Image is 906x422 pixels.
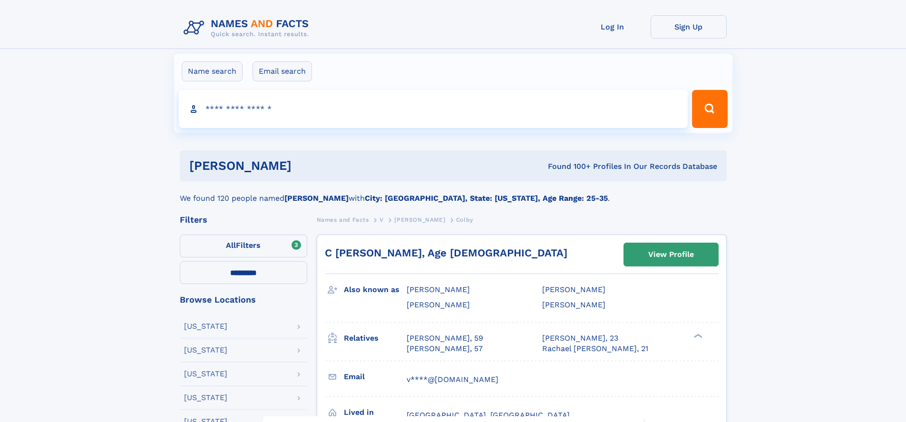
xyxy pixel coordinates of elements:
[180,181,727,204] div: We found 120 people named with .
[344,404,407,421] h3: Lived in
[365,194,608,203] b: City: [GEOGRAPHIC_DATA], State: [US_STATE], Age Range: 25-35
[184,370,227,378] div: [US_STATE]
[542,343,648,354] a: Rachael [PERSON_NAME], 21
[380,216,384,223] span: V
[180,295,307,304] div: Browse Locations
[180,216,307,224] div: Filters
[284,194,349,203] b: [PERSON_NAME]
[226,241,236,250] span: All
[380,214,384,226] a: V
[180,15,317,41] img: Logo Names and Facts
[344,330,407,346] h3: Relatives
[184,394,227,402] div: [US_STATE]
[180,235,307,257] label: Filters
[407,411,570,420] span: [GEOGRAPHIC_DATA], [GEOGRAPHIC_DATA]
[542,285,605,294] span: [PERSON_NAME]
[189,160,420,172] h1: [PERSON_NAME]
[325,247,567,259] a: C [PERSON_NAME], Age [DEMOGRAPHIC_DATA]
[344,369,407,385] h3: Email
[542,333,618,343] a: [PERSON_NAME], 23
[344,282,407,298] h3: Also known as
[624,243,718,266] a: View Profile
[419,161,717,172] div: Found 100+ Profiles In Our Records Database
[692,90,727,128] button: Search Button
[394,214,445,226] a: [PERSON_NAME]
[407,300,470,309] span: [PERSON_NAME]
[182,61,243,81] label: Name search
[179,90,688,128] input: search input
[407,343,483,354] a: [PERSON_NAME], 57
[648,244,694,265] div: View Profile
[184,323,227,330] div: [US_STATE]
[692,333,703,339] div: ❯
[317,214,369,226] a: Names and Facts
[651,15,727,39] a: Sign Up
[407,333,483,343] a: [PERSON_NAME], 59
[184,346,227,354] div: [US_STATE]
[542,300,605,309] span: [PERSON_NAME]
[394,216,445,223] span: [PERSON_NAME]
[456,216,473,223] span: Colby
[575,15,651,39] a: Log In
[253,61,312,81] label: Email search
[407,285,470,294] span: [PERSON_NAME]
